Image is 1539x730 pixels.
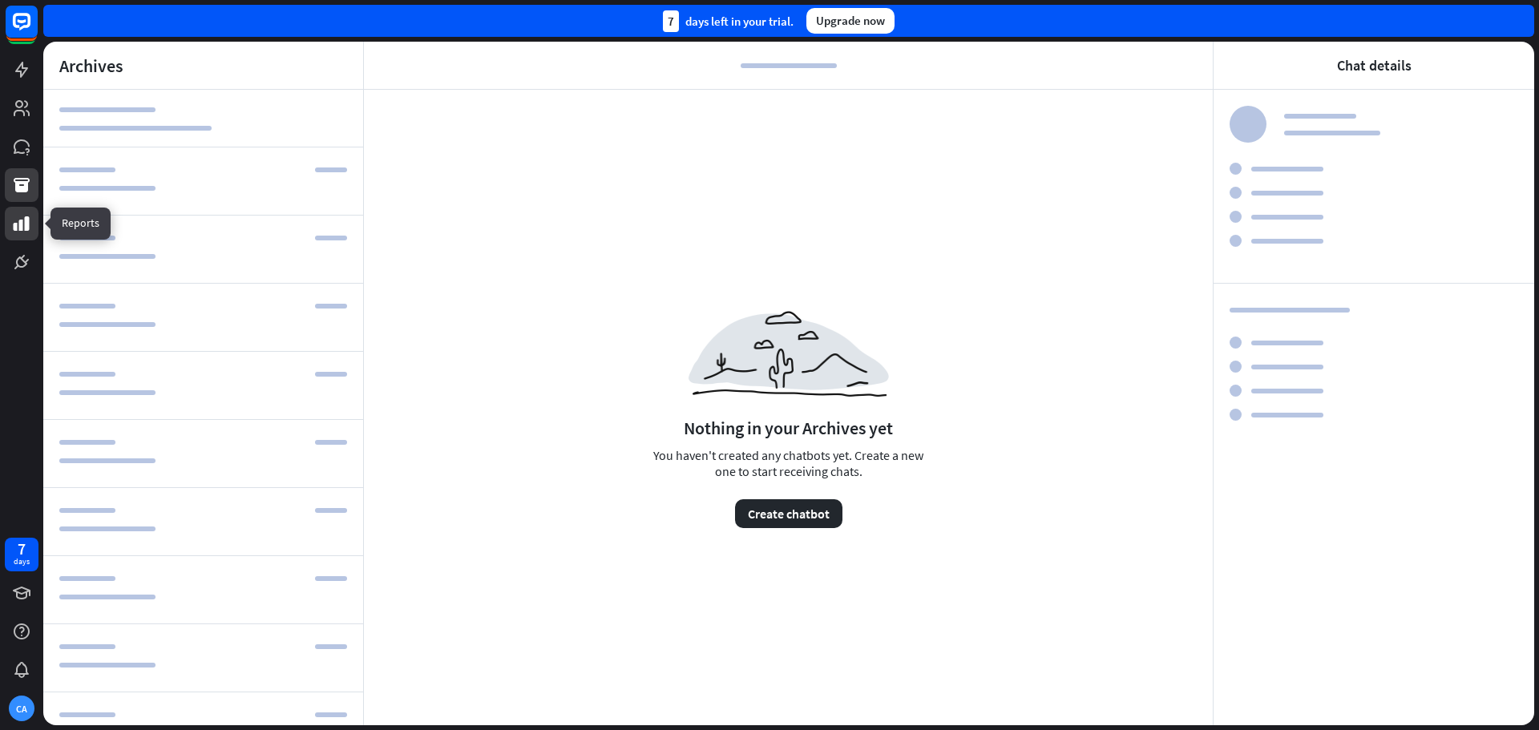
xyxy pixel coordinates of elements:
div: Nothing in your Archives yet [684,417,893,439]
div: days left in your trial. [663,10,794,32]
div: 7 [18,542,26,556]
img: ae424f8a3b67452448e4.png [689,311,889,396]
div: You haven't created any chatbots yet. Create a new one to start receiving chats. [648,447,929,528]
div: 7 [663,10,679,32]
a: 7 days [5,538,38,571]
button: Create chatbot [735,499,842,528]
div: Archives [59,54,123,77]
div: days [14,556,30,567]
div: Upgrade now [806,8,895,34]
button: Open LiveChat chat widget [13,6,61,54]
div: Chat details [1337,56,1412,75]
div: CA [9,696,34,721]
